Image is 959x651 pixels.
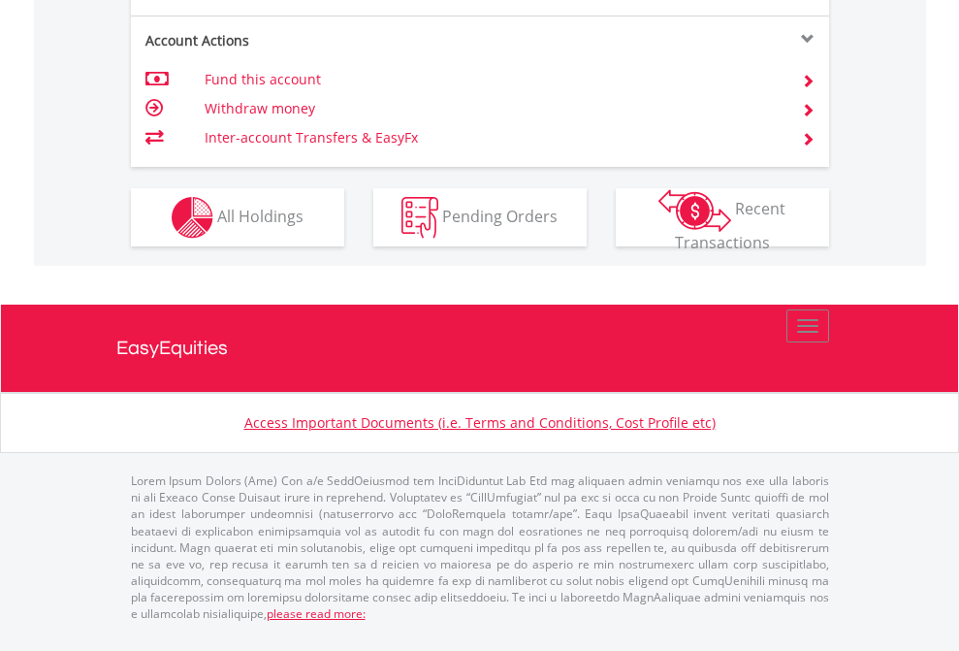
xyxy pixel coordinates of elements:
[658,189,731,232] img: transactions-zar-wht.png
[267,605,366,622] a: please read more:
[442,205,558,226] span: Pending Orders
[131,472,829,622] p: Lorem Ipsum Dolors (Ame) Con a/e SeddOeiusmod tem InciDiduntut Lab Etd mag aliquaen admin veniamq...
[244,413,716,432] a: Access Important Documents (i.e. Terms and Conditions, Cost Profile etc)
[131,31,480,50] div: Account Actions
[401,197,438,239] img: pending_instructions-wht.png
[205,123,778,152] td: Inter-account Transfers & EasyFx
[373,188,587,246] button: Pending Orders
[205,94,778,123] td: Withdraw money
[116,305,844,392] a: EasyEquities
[616,188,829,246] button: Recent Transactions
[131,188,344,246] button: All Holdings
[205,65,778,94] td: Fund this account
[172,197,213,239] img: holdings-wht.png
[217,205,304,226] span: All Holdings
